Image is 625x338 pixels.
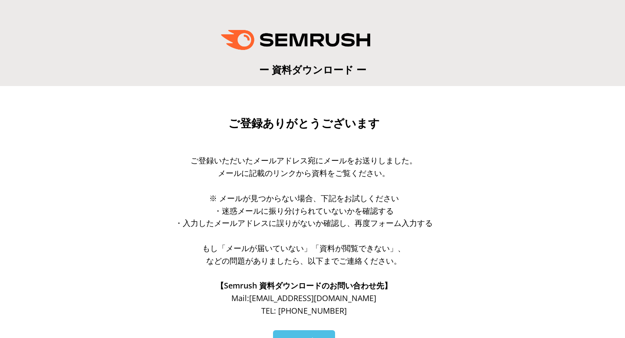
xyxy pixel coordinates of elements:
[261,305,347,316] span: TEL: [PHONE_NUMBER]
[214,205,394,216] span: ・迷惑メールに振り分けられていないかを確認する
[209,193,399,203] span: ※ メールが見つからない場合、下記をお試しください
[202,243,405,253] span: もし「メールが届いていない」「資料が閲覧できない」、
[231,293,376,303] span: Mail: [EMAIL_ADDRESS][DOMAIN_NAME]
[259,63,366,76] span: ー 資料ダウンロード ー
[218,168,390,178] span: メールに記載のリンクから資料をご覧ください。
[175,218,433,228] span: ・入力したメールアドレスに誤りがないか確認し、再度フォーム入力する
[216,280,392,291] span: 【Semrush 資料ダウンロードのお問い合わせ先】
[206,255,401,266] span: などの問題がありましたら、以下までご連絡ください。
[228,117,380,130] span: ご登録ありがとうございます
[191,155,417,166] span: ご登録いただいたメールアドレス宛にメールをお送りしました。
